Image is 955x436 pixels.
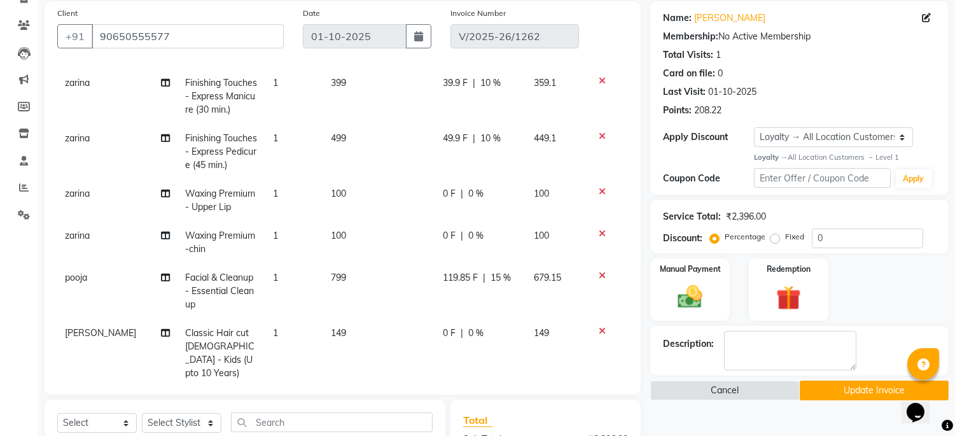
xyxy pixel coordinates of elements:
span: | [461,229,464,243]
span: Waxing Premium- Upper Lip [185,188,255,213]
label: Fixed [785,231,804,243]
button: Apply [896,169,932,188]
div: Total Visits: [663,48,713,62]
label: Redemption [767,264,811,275]
span: pooja [65,272,87,283]
div: Service Total: [663,210,721,223]
span: 15 % [491,271,512,285]
span: 1 [273,77,278,88]
div: Membership: [663,30,718,43]
button: Cancel [650,381,799,400]
div: ₹2,396.00 [726,210,766,223]
span: Waxing Premium-chin [185,230,255,255]
label: Percentage [725,231,765,243]
span: 100 [331,230,346,241]
img: _cash.svg [670,283,710,311]
a: [PERSON_NAME] [694,11,765,25]
span: | [484,271,486,285]
label: Invoice Number [450,8,506,19]
div: No Active Membership [663,30,936,43]
iframe: chat widget [902,385,942,423]
span: 10 % [481,76,501,90]
div: 01-10-2025 [708,85,756,99]
div: Discount: [663,232,702,245]
img: _gift.svg [769,283,809,314]
span: 0 % [469,229,484,243]
input: Search by Name/Mobile/Email/Code [92,24,284,48]
span: | [461,327,464,340]
span: zarina [65,230,90,241]
span: 49.9 F [443,132,468,145]
span: | [473,76,476,90]
div: Apply Discount [663,130,754,144]
span: | [473,132,476,145]
span: Classic Hair cut [DEMOGRAPHIC_DATA] - Kids (Upto 10 Years) [185,327,254,379]
div: 208.22 [694,104,721,117]
label: Client [57,8,78,19]
span: Total [463,414,492,427]
span: 100 [534,188,549,199]
span: [PERSON_NAME] [65,327,136,339]
span: 1 [273,327,278,339]
button: +91 [57,24,93,48]
span: 100 [331,188,346,199]
input: Enter Offer / Coupon Code [754,168,890,188]
div: Card on file: [663,67,715,80]
div: Last Visit: [663,85,706,99]
span: 499 [331,132,346,144]
span: 10 % [481,132,501,145]
span: 149 [331,327,346,339]
span: 1 [273,272,278,283]
span: 799 [331,272,346,283]
label: Manual Payment [660,264,721,275]
div: Points: [663,104,692,117]
span: zarina [65,77,90,88]
span: Finishing Touches - Express Pedicure (45 min.) [185,132,257,171]
div: Name: [663,11,692,25]
span: 679.15 [534,272,561,283]
label: Date [303,8,320,19]
span: Finishing Touches - Express Manicure (30 min.) [185,77,257,115]
span: zarina [65,188,90,199]
span: 0 % [469,327,484,340]
span: 1 [273,230,278,241]
span: 0 % [469,187,484,200]
div: 1 [716,48,721,62]
button: Update Invoice [800,381,949,400]
span: 359.1 [534,77,556,88]
div: Description: [663,337,714,351]
span: 149 [534,327,549,339]
span: 399 [331,77,346,88]
strong: Loyalty → [754,153,788,162]
span: zarina [65,132,90,144]
span: 0 F [443,327,456,340]
span: 39.9 F [443,76,468,90]
span: Facial & Cleanup - Essential Cleanup [185,272,254,310]
span: 1 [273,132,278,144]
input: Search [231,412,433,432]
span: 0 F [443,229,456,243]
span: 449.1 [534,132,556,144]
span: 119.85 F [443,271,478,285]
div: 0 [718,67,723,80]
span: 1 [273,188,278,199]
span: 0 F [443,187,456,200]
span: | [461,187,464,200]
div: All Location Customers → Level 1 [754,152,936,163]
span: 100 [534,230,549,241]
div: Coupon Code [663,172,754,185]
